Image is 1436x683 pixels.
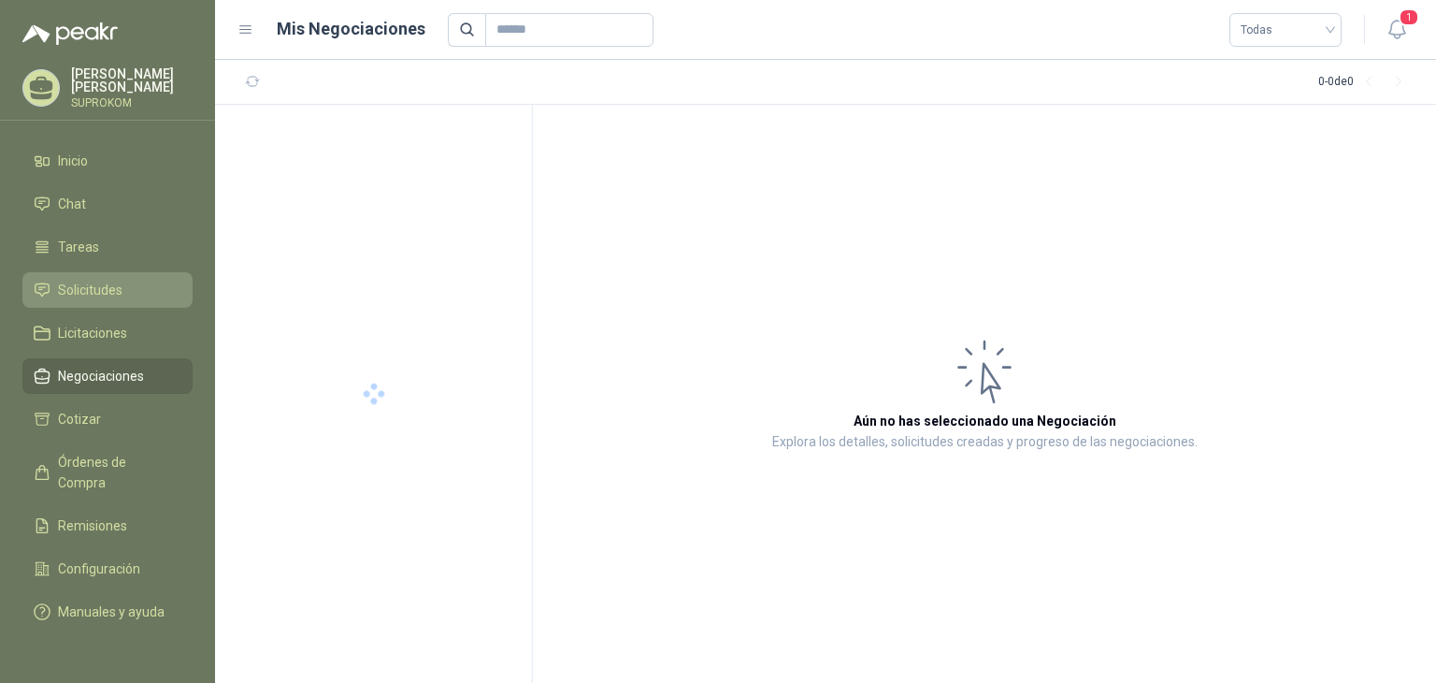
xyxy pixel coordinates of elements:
span: 1 [1399,8,1419,26]
span: Tareas [58,237,99,257]
a: Remisiones [22,508,193,544]
img: Logo peakr [22,22,118,45]
a: Solicitudes [22,272,193,308]
span: Solicitudes [58,280,122,300]
button: 1 [1380,13,1414,47]
a: Chat [22,186,193,222]
a: Manuales y ayuda [22,594,193,630]
a: Tareas [22,229,193,265]
p: SUPROKOM [71,97,193,109]
a: Inicio [22,143,193,179]
span: Todas [1241,16,1330,44]
a: Cotizar [22,401,193,437]
span: Cotizar [58,409,101,429]
span: Configuración [58,559,140,579]
a: Licitaciones [22,315,193,351]
span: Manuales y ayuda [58,602,165,622]
span: Inicio [58,151,88,171]
h3: Aún no has seleccionado una Negociación [854,411,1116,431]
a: Órdenes de Compra [22,444,193,501]
span: Remisiones [58,516,127,536]
span: Chat [58,194,86,214]
a: Configuración [22,551,193,587]
p: [PERSON_NAME] [PERSON_NAME] [71,67,193,94]
span: Negociaciones [58,366,144,386]
a: Negociaciones [22,358,193,394]
h1: Mis Negociaciones [277,16,425,42]
span: Órdenes de Compra [58,452,175,493]
div: 0 - 0 de 0 [1318,67,1414,97]
span: Licitaciones [58,323,127,343]
p: Explora los detalles, solicitudes creadas y progreso de las negociaciones. [772,431,1198,454]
